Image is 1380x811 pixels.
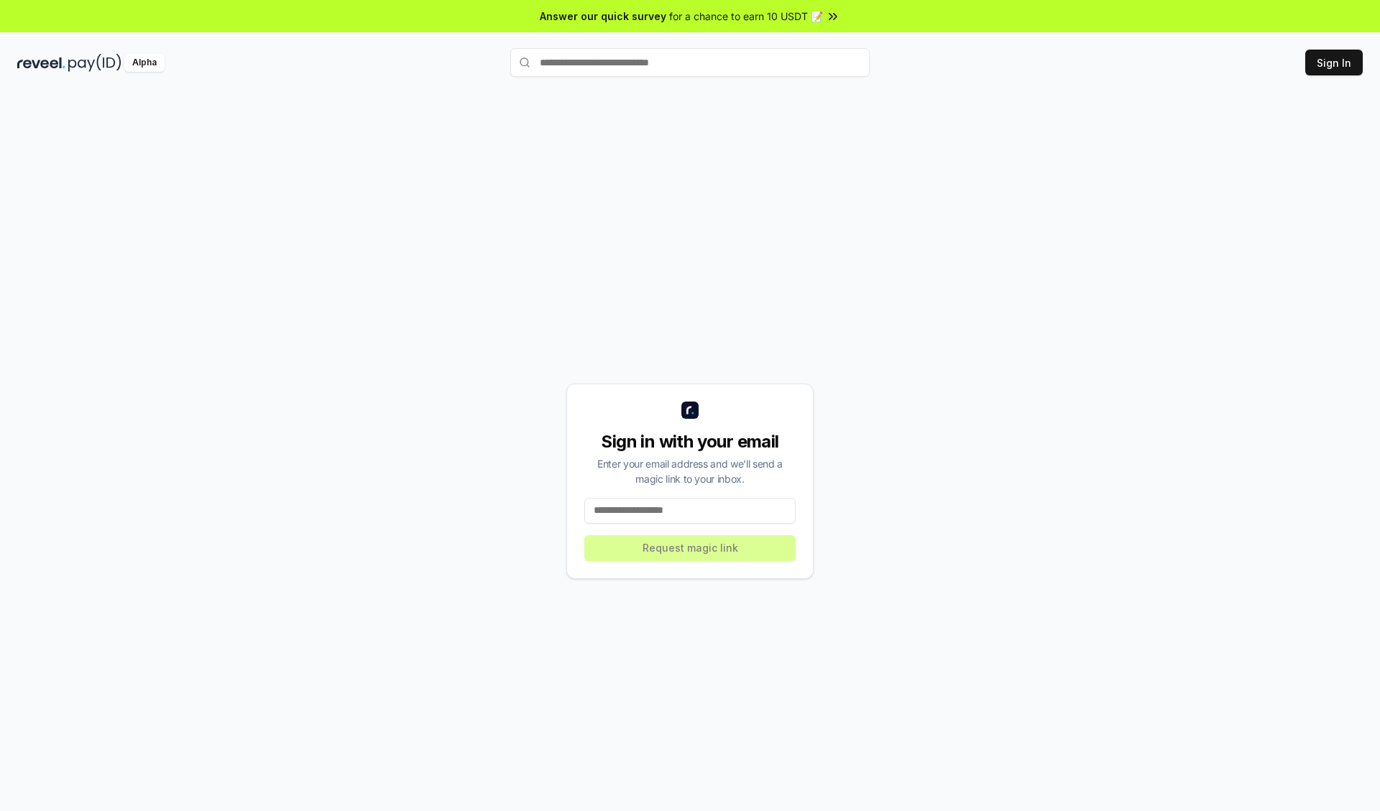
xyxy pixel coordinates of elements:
span: Answer our quick survey [540,9,666,24]
img: pay_id [68,54,121,72]
div: Alpha [124,54,165,72]
div: Sign in with your email [584,430,796,453]
img: reveel_dark [17,54,65,72]
img: logo_small [681,402,699,419]
div: Enter your email address and we’ll send a magic link to your inbox. [584,456,796,486]
button: Sign In [1305,50,1363,75]
span: for a chance to earn 10 USDT 📝 [669,9,823,24]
